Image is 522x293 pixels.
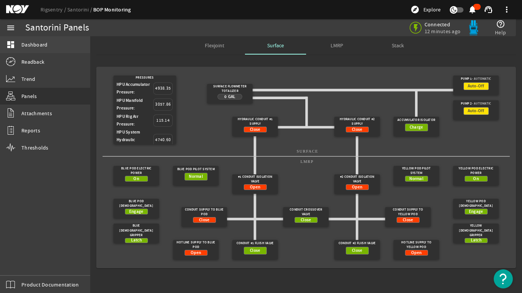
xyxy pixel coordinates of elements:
[337,174,378,184] div: #2 Conduit Isolation Valve
[466,20,481,35] img: Bluepod.svg
[199,216,209,224] span: Close
[21,144,49,151] span: Thresholds
[403,216,413,224] span: Close
[471,237,481,244] span: Latch
[117,129,153,151] div: HPU System Hydraulic Pressure:
[93,6,131,13] a: BOP Monitoring
[21,127,40,134] span: Reports
[456,100,496,107] div: Pump 2
[456,76,496,82] div: Pump 1
[473,175,479,183] span: On
[484,5,493,14] mat-icon: support_agent
[117,81,153,96] div: HPU Accumulator Pressure:
[21,109,52,117] span: Attachments
[21,75,35,83] span: Trend
[175,166,216,173] div: Blue Pod Pilot System
[301,216,311,224] span: Close
[235,174,276,184] div: #1 Conduit Isolation Valve
[21,92,37,100] span: Panels
[423,6,441,13] span: Explore
[498,0,516,19] button: more_vert
[495,29,506,36] span: Help
[285,207,326,217] div: Conduit Crossover Valve
[425,21,461,28] span: Connected
[175,240,216,250] div: Hotline Supply To Blue Pod
[250,184,260,191] span: Open
[468,107,485,115] span: Auto-Off
[494,269,513,288] button: Open Resource Center
[387,207,428,217] div: Conduit Supply To Yellow Pod
[129,208,144,216] span: Engage
[250,126,260,134] span: Close
[250,247,260,254] span: Close
[116,199,157,209] div: Blue Pod [DEMOGRAPHIC_DATA]
[472,77,491,82] span: - Automatic
[411,249,421,257] span: Open
[469,208,483,216] span: Engage
[425,28,461,35] span: 12 minutes ago
[116,224,157,238] div: Blue [DEMOGRAPHIC_DATA] Gripper
[456,224,496,238] div: Yellow [DEMOGRAPHIC_DATA] Gripper
[410,5,420,14] mat-icon: explore
[331,43,343,48] span: LMRP
[456,166,496,176] div: Yellow Pod Electric Power
[156,117,170,124] span: 115.14
[41,6,67,13] a: Rigsentry
[352,184,362,191] span: Open
[396,240,437,250] div: Hotline Supply To Yellow Pod
[117,76,173,80] div: Pressures
[352,247,362,254] span: Close
[155,101,171,108] span: 3057.86
[67,6,93,13] a: Santorini
[472,101,491,106] span: - Automatic
[409,175,423,183] span: Normal
[352,126,362,134] span: Close
[228,94,236,100] span: Gal
[191,249,201,257] span: Open
[496,19,505,29] mat-icon: help_outline
[396,166,437,176] div: Yellow Pod Pilot System
[6,23,15,32] mat-icon: menu
[6,40,15,49] mat-icon: dashboard
[224,94,227,100] span: 0
[116,166,157,176] div: Blue Pod Electric Power
[21,281,79,288] span: Product Documentation
[117,97,153,112] div: HPU Manifold Pressure:
[155,136,171,144] span: 4740.60
[209,84,250,94] div: Surface Flowmeter Totalizer
[205,43,224,48] span: Flexjoint
[235,240,276,247] div: Conduit #1 Flush Valve
[337,117,378,127] div: Hydraulic Conduit #2 Supply
[468,82,485,90] span: Auto-Off
[235,117,276,127] div: Hydraulic Conduit #1 Supply
[184,207,225,217] div: Conduit Supply To Blue Pod
[456,199,496,209] div: Yellow Pod [DEMOGRAPHIC_DATA]
[25,24,89,32] div: Santorini Panels
[267,43,284,48] span: Surface
[21,41,47,48] span: Dashboard
[133,175,139,183] span: On
[407,3,444,16] button: Explore
[468,5,477,14] mat-icon: notifications
[21,58,44,66] span: Readback
[396,117,437,124] div: Accumulator Isolator
[155,85,171,92] span: 4938.35
[131,237,142,244] span: Latch
[410,124,423,131] span: Charge
[392,43,404,48] span: Stack
[117,113,153,128] div: HPU Rig Air Pressure:
[189,173,203,180] span: Normal
[337,240,378,247] div: Conduit #2 Flush Valve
